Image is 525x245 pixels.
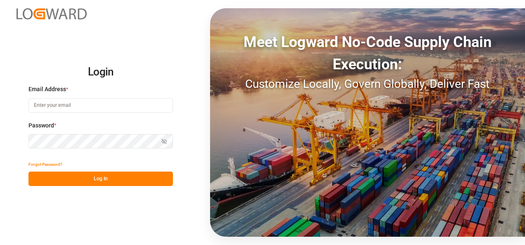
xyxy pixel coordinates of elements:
div: Meet Logward No-Code Supply Chain Execution: [210,31,525,75]
button: Log In [28,172,173,186]
input: Enter your email [28,98,173,113]
button: Forgot Password? [28,157,62,172]
h2: Login [28,59,173,85]
span: Password [28,121,54,130]
img: Logward_new_orange.png [17,8,87,19]
div: Customize Locally, Govern Globally, Deliver Fast [210,75,525,93]
span: Email Address [28,85,66,94]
